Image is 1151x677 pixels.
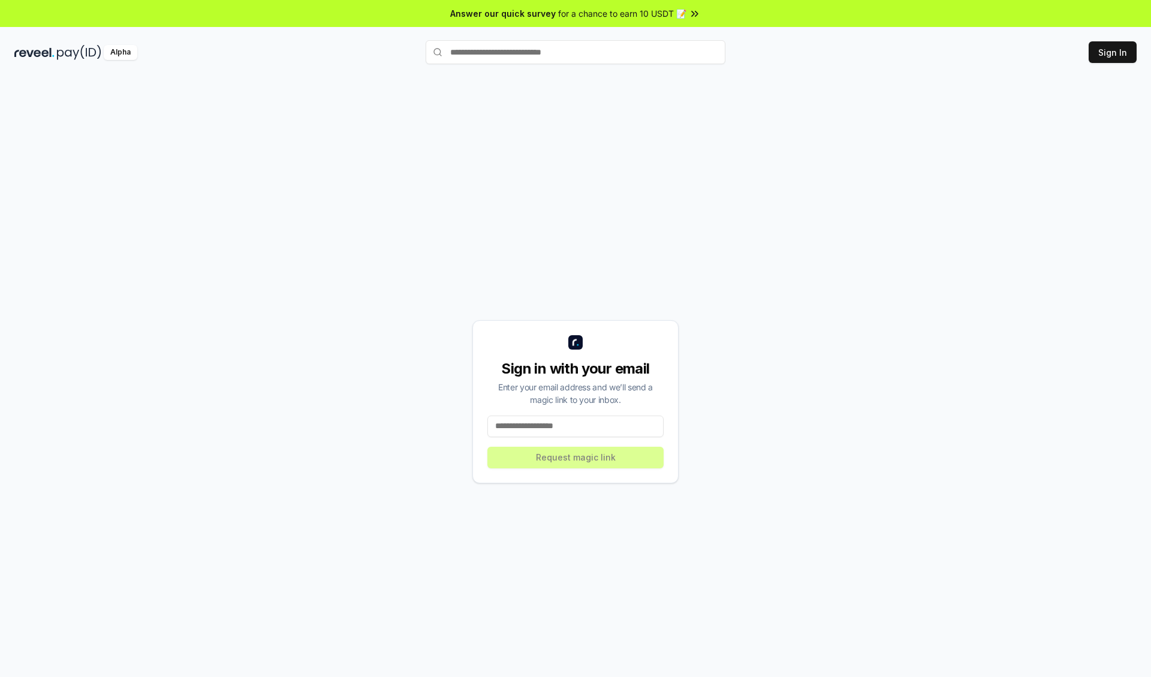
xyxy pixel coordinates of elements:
img: logo_small [568,335,583,350]
img: pay_id [57,45,101,60]
img: reveel_dark [14,45,55,60]
div: Alpha [104,45,137,60]
span: Answer our quick survey [450,7,556,20]
span: for a chance to earn 10 USDT 📝 [558,7,686,20]
button: Sign In [1089,41,1137,63]
div: Sign in with your email [487,359,664,378]
div: Enter your email address and we’ll send a magic link to your inbox. [487,381,664,406]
